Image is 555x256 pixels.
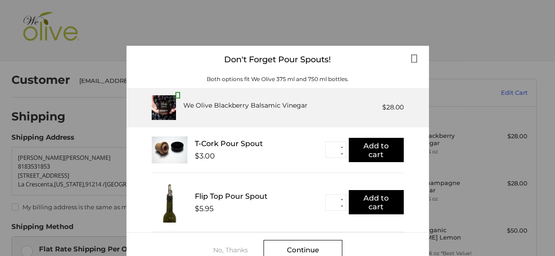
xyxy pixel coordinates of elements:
img: FTPS_bottle__43406.1705089544.233.225.jpg [152,182,187,223]
button: ▲ [339,196,346,203]
div: $3.00 [195,152,215,160]
img: T_Cork__22625.1711686153.233.225.jpg [152,136,187,163]
button: Add to cart [349,138,404,162]
div: $28.00 [382,103,404,112]
button: Add to cart [349,190,404,214]
div: Flip Top Pour Spout [195,192,325,201]
div: No, Thanks [213,246,264,254]
iframe: Google Customer Reviews [479,231,555,256]
button: ▲ [339,143,346,150]
div: Don't Forget Pour Spouts! [126,46,429,74]
div: $5.95 [195,204,214,213]
div: Both options fit We Olive 375 ml and 750 ml bottles. [126,75,429,83]
div: We Olive Blackberry Balsamic Vinegar [183,101,308,110]
div: T-Cork Pour Spout [195,139,325,148]
button: ▼ [339,150,346,157]
button: ▼ [339,203,346,210]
